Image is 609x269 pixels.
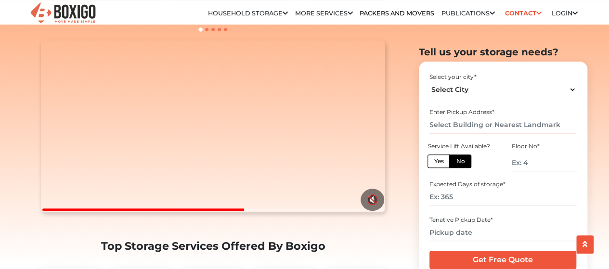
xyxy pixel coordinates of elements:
[38,240,389,253] h2: Top Storage Services Offered By Boxigo
[429,224,576,241] input: Pickup date
[429,108,576,116] div: Enter Pickup Address
[429,72,576,81] div: Select your city
[360,10,434,17] a: Packers and Movers
[576,235,594,254] button: scroll up
[511,141,578,150] div: Floor No
[428,141,494,150] div: Service Lift Available?
[419,46,587,58] h2: Tell us your storage needs?
[208,10,288,17] a: Household Storage
[441,10,495,17] a: Publications
[41,40,385,213] video: Your browser does not support the video tag.
[511,154,578,171] input: Ex: 4
[429,215,576,224] div: Tenative Pickup Date
[361,189,384,211] button: 🔇
[295,10,353,17] a: More services
[551,10,577,17] a: Login
[428,154,450,167] label: Yes
[429,180,576,189] div: Expected Days of storage
[429,251,576,269] input: Get Free Quote
[29,1,97,25] img: Boxigo
[449,154,471,167] label: No
[429,116,576,133] input: Select Building or Nearest Landmark
[429,189,576,205] input: Ex: 365
[502,6,544,21] a: Contact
